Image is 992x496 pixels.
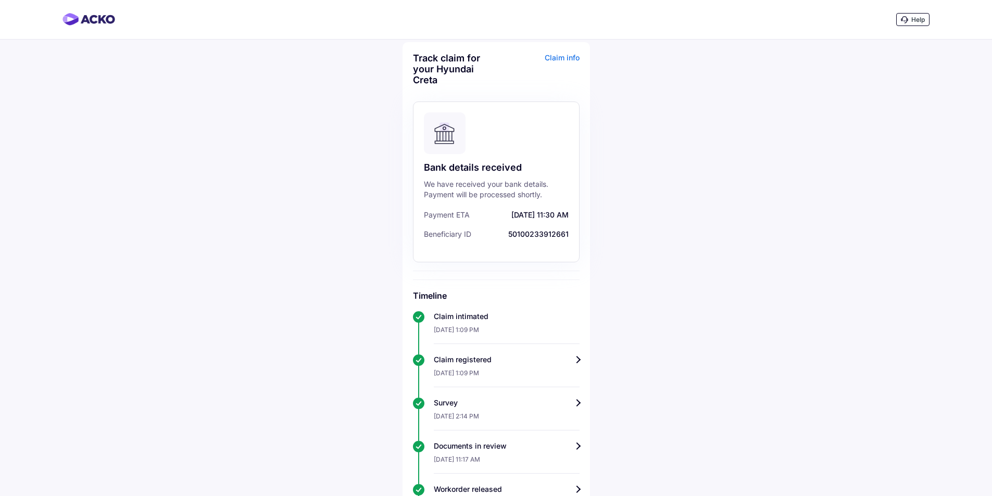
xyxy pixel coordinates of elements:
span: [DATE] 11:30 AM [472,210,569,219]
span: Help [911,16,925,23]
span: Payment ETA [424,210,470,219]
img: horizontal-gradient.png [62,13,115,26]
div: [DATE] 2:14 PM [434,408,580,430]
div: Track claim for your Hyundai Creta [413,53,494,85]
div: Claim intimated [434,311,580,322]
div: [DATE] 1:09 PM [434,365,580,387]
div: Survey [434,398,580,408]
div: Workorder released [434,484,580,494]
span: Beneficiary ID [424,230,471,238]
div: We have received your bank details. Payment will be processed shortly. [424,179,569,200]
div: Bank details received [424,161,569,174]
div: Documents in review [434,441,580,451]
span: 50100233912661 [474,230,569,238]
div: Claim info [499,53,580,93]
h6: Timeline [413,290,580,301]
div: Claim registered [434,354,580,365]
div: [DATE] 11:17 AM [434,451,580,474]
div: [DATE] 1:09 PM [434,322,580,344]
